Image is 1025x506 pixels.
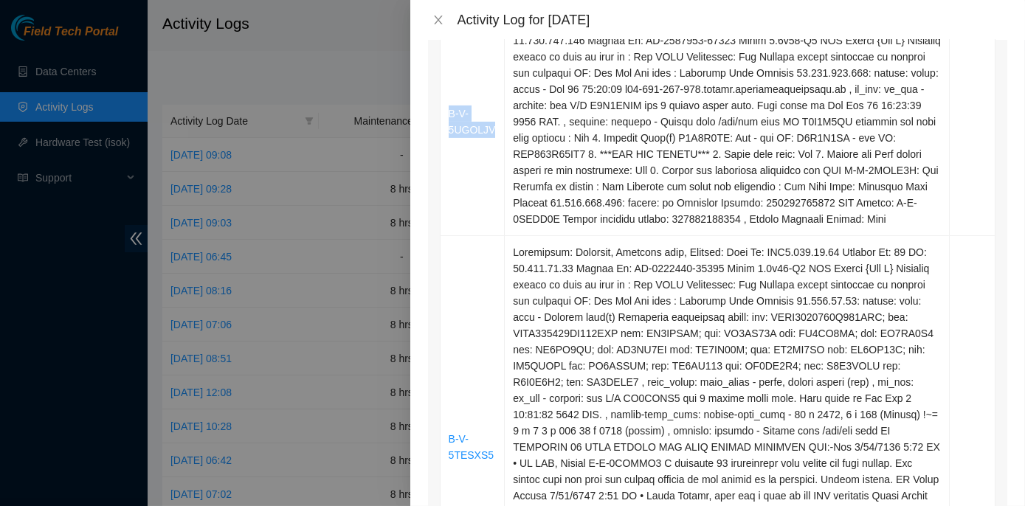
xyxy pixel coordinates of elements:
a: B-V-5UGOLJV [449,108,496,136]
td: Loremipsum: Dolorsit, Ametcons adip, Elitsed: Doei Te: INC3.534.16.30 Utlabor Et: 97 DO: 11.730.7... [505,8,950,236]
a: B-V-5TESXS5 [449,433,494,461]
button: Close [428,13,449,27]
span: close [432,14,444,26]
div: Activity Log for [DATE] [458,12,1007,28]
